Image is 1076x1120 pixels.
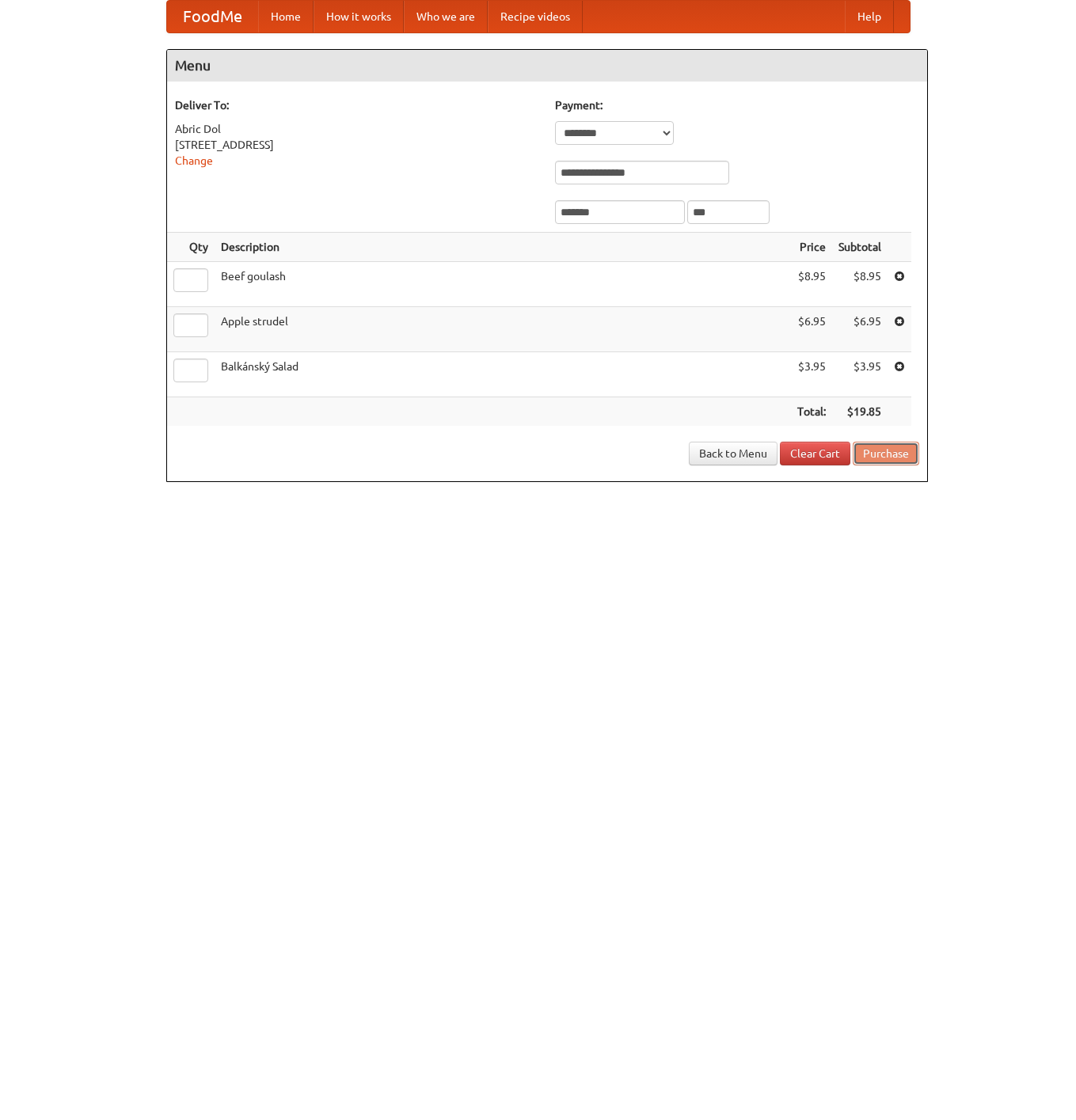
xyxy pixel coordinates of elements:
th: Total: [791,397,832,427]
a: Change [175,154,213,167]
td: $6.95 [832,307,888,352]
a: Help [845,1,894,32]
td: Beef goulash [215,262,791,307]
td: $6.95 [791,307,832,352]
a: Who we are [404,1,488,32]
a: Clear Cart [780,442,850,465]
a: FoodMe [167,1,258,32]
a: Recipe videos [488,1,583,32]
th: Price [791,233,832,262]
a: Home [258,1,314,32]
h5: Payment: [555,97,919,113]
h5: Deliver To: [175,97,539,113]
td: $3.95 [832,352,888,397]
td: Balkánský Salad [215,352,791,397]
th: Qty [167,233,215,262]
th: Description [215,233,791,262]
a: Back to Menu [689,442,778,465]
h4: Menu [167,50,927,82]
a: How it works [314,1,404,32]
div: [STREET_ADDRESS] [175,137,539,153]
div: Abric Dol [175,121,539,137]
td: $3.95 [791,352,832,397]
td: $8.95 [791,262,832,307]
th: $19.85 [832,397,888,427]
td: Apple strudel [215,307,791,352]
button: Purchase [853,442,919,465]
td: $8.95 [832,262,888,307]
th: Subtotal [832,233,888,262]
